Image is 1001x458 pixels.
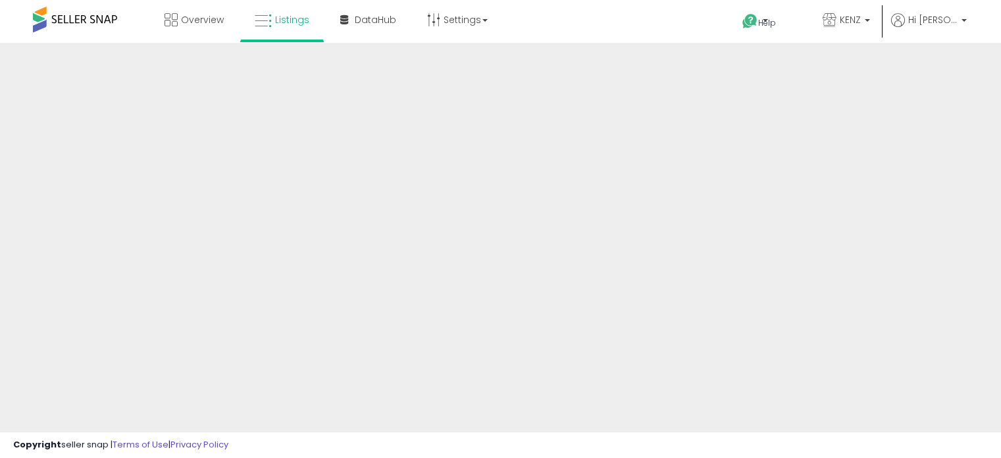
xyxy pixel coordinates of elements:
a: Terms of Use [113,438,168,451]
span: DataHub [355,13,396,26]
strong: Copyright [13,438,61,451]
span: Listings [275,13,309,26]
span: Help [758,17,776,28]
a: Hi [PERSON_NAME] [891,13,967,43]
div: seller snap | | [13,439,228,451]
span: Hi [PERSON_NAME] [908,13,958,26]
span: Overview [181,13,224,26]
span: KENZ [840,13,861,26]
i: Get Help [742,13,758,30]
a: Help [732,3,802,43]
a: Privacy Policy [170,438,228,451]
